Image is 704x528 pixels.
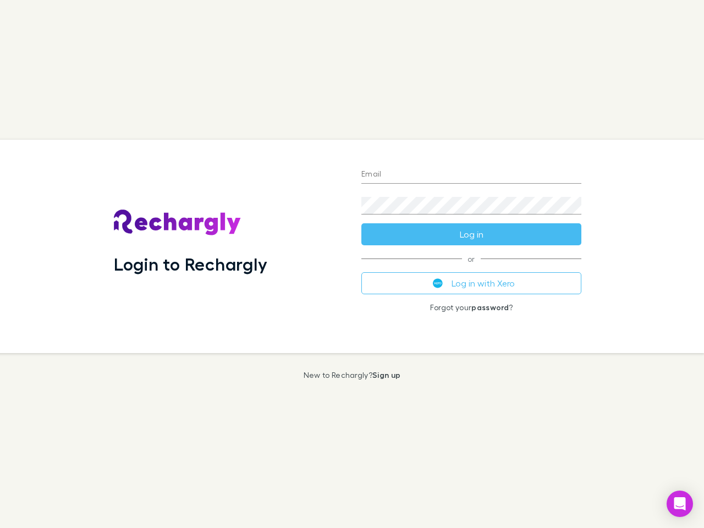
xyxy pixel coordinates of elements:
img: Xero's logo [433,278,443,288]
p: New to Rechargly? [304,371,401,380]
h1: Login to Rechargly [114,254,267,274]
a: Sign up [372,370,400,380]
p: Forgot your ? [361,303,581,312]
button: Log in with Xero [361,272,581,294]
button: Log in [361,223,581,245]
img: Rechargly's Logo [114,210,241,236]
div: Open Intercom Messenger [667,491,693,517]
a: password [471,302,509,312]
